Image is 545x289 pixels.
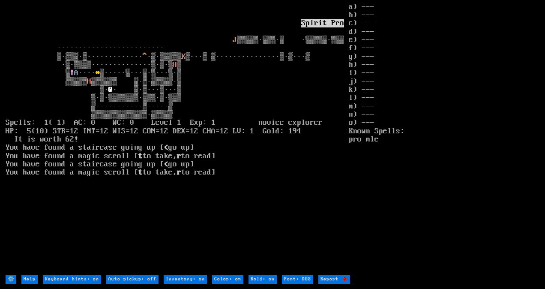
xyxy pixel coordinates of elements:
[181,52,186,61] font: K
[108,85,113,94] font: @
[318,275,350,283] input: Report 🐞
[21,275,38,283] input: Help
[143,52,147,61] font: ^
[6,3,349,275] larn: ▒▒▒▒▒·▒▒▒·▒ ·▒▒▒▒▒·▒▒▒ ························· ▒·▒▒▒·▒············· ·▒·▒▒▒▒▒ ▒···▒ ▒···········...
[164,160,168,169] b: <
[349,3,539,275] stats: a) --- b) --- c) --- d) --- e) --- f) --- g) --- h) --- i) --- j) --- k) --- l) --- m) --- n) ---...
[106,275,159,283] input: Auto-pickup: off
[212,275,243,283] input: Color: on
[70,69,74,77] font: !
[87,77,91,86] font: H
[301,19,344,27] mark: Spirit Pro
[164,143,168,152] b: <
[249,275,277,283] input: Bold: on
[177,168,181,177] b: r
[138,152,143,160] b: t
[6,275,16,283] input: ⚙️
[164,275,207,283] input: Inventory: on
[233,36,237,44] font: J
[173,60,177,69] font: H
[43,275,101,283] input: Keyboard hints: on
[138,168,143,177] b: t
[74,69,78,77] font: A
[282,275,313,283] input: Font: DOS
[177,152,181,160] b: r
